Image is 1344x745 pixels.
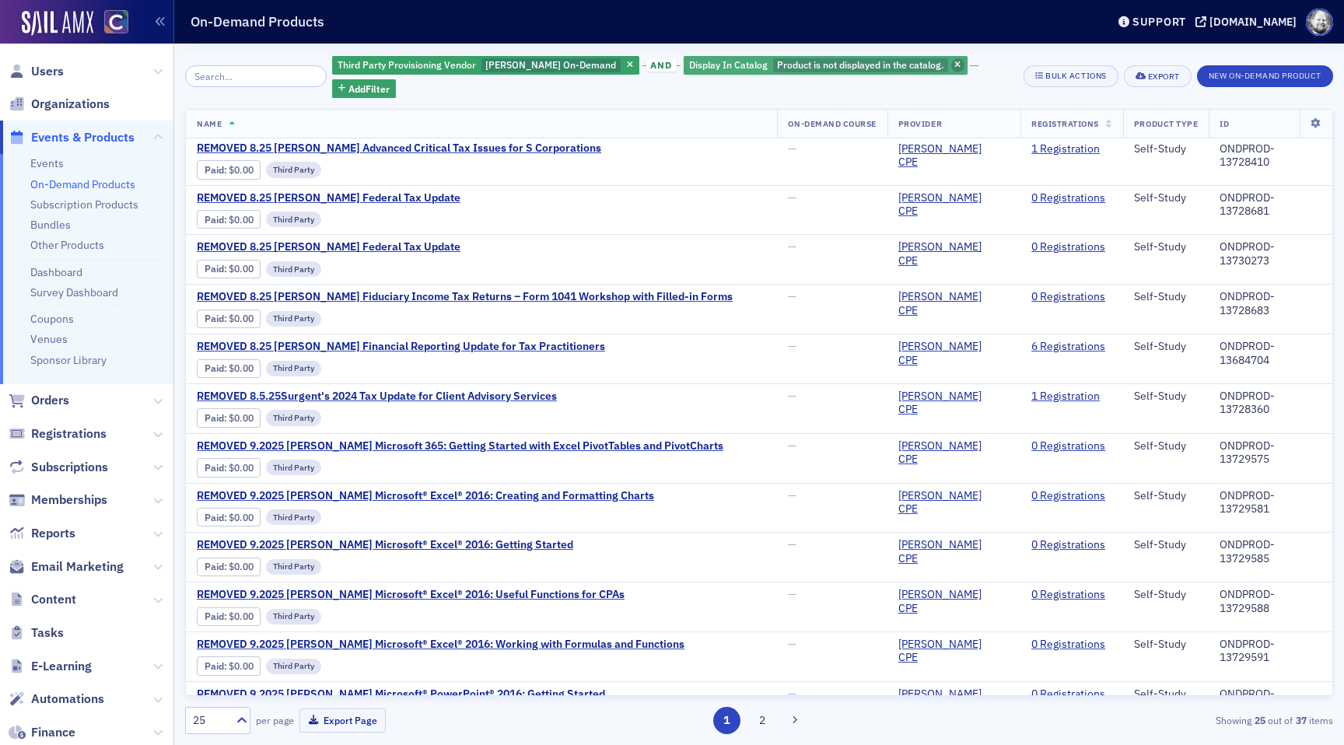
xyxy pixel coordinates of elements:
[1134,538,1198,552] div: Self-Study
[205,660,229,672] span: :
[197,439,723,453] a: REMOVED 9.2025 [PERSON_NAME] Microsoft 365: Getting Started with Excel PivotTables and PivotCharts
[898,439,1010,467] a: [PERSON_NAME] CPE
[31,624,64,642] span: Tasks
[9,425,107,442] a: Registrations
[1134,191,1198,205] div: Self-Study
[205,164,224,176] a: Paid
[205,561,229,572] span: :
[1134,687,1198,701] div: Self-Study
[197,489,654,503] span: REMOVED 9.2025 Surgent's Microsoft® Excel® 2016: Creating and Formatting Charts
[205,412,224,424] a: Paid
[266,410,321,425] div: Third Party
[1293,713,1309,727] strong: 37
[1031,142,1100,156] a: 1 Registration
[1031,390,1100,404] a: 1 Registration
[9,658,92,675] a: E-Learning
[31,459,108,476] span: Subscriptions
[197,458,261,477] div: Paid: 0 - $0
[229,561,254,572] span: $0.00
[229,462,254,474] span: $0.00
[30,353,107,367] a: Sponsor Library
[197,489,654,503] a: REMOVED 9.2025 [PERSON_NAME] Microsoft® Excel® 2016: Creating and Formatting Charts
[197,191,492,205] a: REMOVED 8.25 [PERSON_NAME] Federal Tax Update
[197,310,261,328] div: Paid: 0 - $0
[788,439,796,453] span: —
[788,488,796,502] span: —
[332,79,396,99] button: AddFilter
[31,129,135,146] span: Events & Products
[30,198,138,212] a: Subscription Products
[1031,638,1105,652] a: 0 Registrations
[1195,16,1302,27] button: [DOMAIN_NAME]
[777,58,944,71] span: Product is not displayed in the catalog.
[30,312,74,326] a: Coupons
[205,313,229,324] span: :
[1220,538,1321,565] div: ONDPROD-13729585
[197,359,261,378] div: Paid: 7 - $0
[1031,538,1105,552] a: 0 Registrations
[1220,489,1321,516] div: ONDPROD-13729581
[197,240,460,254] span: REMOVED 8.25 Surgent's Federal Tax Update
[266,509,321,525] div: Third Party
[1220,340,1321,367] div: ONDPROD-13684704
[31,96,110,113] span: Organizations
[1220,118,1229,129] span: ID
[205,362,229,374] span: :
[1220,191,1321,219] div: ONDPROD-13728681
[197,588,625,602] span: REMOVED 9.2025 Surgent's Microsoft® Excel® 2016: Useful Functions for CPAs
[185,65,327,87] input: Search…
[1220,638,1321,665] div: ONDPROD-13729591
[266,460,321,475] div: Third Party
[1045,72,1106,80] div: Bulk Actions
[229,512,254,523] span: $0.00
[31,491,107,509] span: Memberships
[197,340,605,354] span: REMOVED 8.25 Surgent's Financial Reporting Update for Tax Practitioners
[1209,15,1297,29] div: [DOMAIN_NAME]
[197,142,601,156] span: REMOVED 8.25 Surgent's Advanced Critical Tax Issues for S Corporations
[788,587,796,601] span: —
[205,512,224,523] a: Paid
[9,691,104,708] a: Automations
[30,238,104,252] a: Other Products
[1031,240,1105,254] a: 0 Registrations
[898,118,942,129] span: Provider
[205,610,229,622] span: :
[1197,65,1333,87] button: New On-Demand Product
[1031,290,1105,304] a: 0 Registrations
[197,290,733,304] span: REMOVED 8.25 Surgent's Fiduciary Income Tax Returns – Form 1041 Workshop with Filled-in Forms
[898,489,1010,516] a: [PERSON_NAME] CPE
[205,660,224,672] a: Paid
[31,691,104,708] span: Automations
[9,63,64,80] a: Users
[205,362,224,374] a: Paid
[266,559,321,575] div: Third Party
[197,290,733,304] a: REMOVED 8.25 [PERSON_NAME] Fiduciary Income Tax Returns – Form 1041 Workshop with Filled-in Forms
[1306,9,1333,36] span: Profile
[266,162,321,177] div: Third Party
[1031,687,1105,701] a: 0 Registrations
[898,538,1010,565] a: [PERSON_NAME] CPE
[197,142,601,156] a: REMOVED 8.25 [PERSON_NAME] Advanced Critical Tax Issues for S Corporations
[191,12,324,31] h1: On-Demand Products
[22,11,93,36] img: SailAMX
[9,459,108,476] a: Subscriptions
[205,412,229,424] span: :
[898,588,1010,615] a: [PERSON_NAME] CPE
[9,129,135,146] a: Events & Products
[197,160,261,179] div: Paid: 1 - $0
[205,313,224,324] a: Paid
[898,340,1010,367] a: [PERSON_NAME] CPE
[1134,142,1198,156] div: Self-Study
[1134,439,1198,453] div: Self-Study
[229,164,254,176] span: $0.00
[788,289,796,303] span: —
[299,708,386,733] button: Export Page
[205,164,229,176] span: :
[229,313,254,324] span: $0.00
[9,525,75,542] a: Reports
[266,311,321,327] div: Third Party
[197,390,557,404] a: REMOVED 8.5.25Surgent's 2024 Tax Update for Client Advisory Services
[197,340,605,354] a: REMOVED 8.25 [PERSON_NAME] Financial Reporting Update for Tax Practitioners
[229,263,254,275] span: $0.00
